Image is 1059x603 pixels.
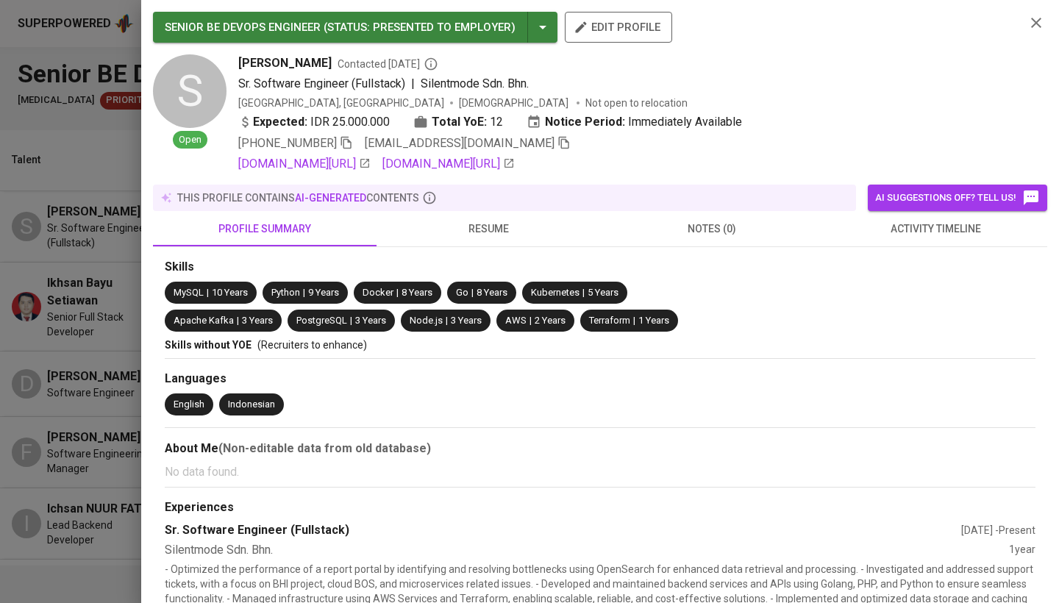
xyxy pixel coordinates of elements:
[173,133,207,147] span: Open
[174,398,204,412] div: English
[832,220,1038,238] span: activity timeline
[410,315,443,326] span: Node.js
[451,315,482,326] span: 3 Years
[177,190,419,205] p: this profile contains contents
[165,463,1035,481] p: No data found.
[585,96,688,110] p: Not open to relocation
[165,21,321,34] span: SENIOR BE DEVOPS ENGINEER
[446,314,448,328] span: |
[212,287,248,298] span: 10 Years
[385,220,591,238] span: resume
[355,315,386,326] span: 3 Years
[545,113,625,131] b: Notice Period:
[238,96,444,110] div: [GEOGRAPHIC_DATA], [GEOGRAPHIC_DATA]
[218,441,431,455] b: (Non-editable data from old database)
[527,113,742,131] div: Immediately Available
[271,287,300,298] span: Python
[471,286,474,300] span: |
[207,286,209,300] span: |
[582,286,585,300] span: |
[238,136,337,150] span: [PHONE_NUMBER]
[432,113,487,131] b: Total YoE:
[162,220,368,238] span: profile summary
[421,76,529,90] span: Silentmode Sdn. Bhn.
[411,75,415,93] span: |
[490,113,503,131] span: 12
[238,113,390,131] div: IDR 25.000.000
[165,440,1035,457] div: About Me
[253,113,307,131] b: Expected:
[868,185,1047,211] button: AI suggestions off? Tell us!
[424,57,438,71] svg: By Batam recruiter
[238,54,332,72] span: [PERSON_NAME]
[228,398,275,412] div: Indonesian
[153,12,557,43] button: SENIOR BE DEVOPS ENGINEER (STATUS: Presented to Employer)
[165,371,1035,388] div: Languages
[165,259,1035,276] div: Skills
[338,57,438,71] span: Contacted [DATE]
[165,499,1035,516] div: Experiences
[459,96,571,110] span: [DEMOGRAPHIC_DATA]
[477,287,507,298] span: 8 Years
[237,314,239,328] span: |
[153,54,227,128] div: S
[577,18,660,37] span: edit profile
[1009,542,1035,559] div: 1 year
[402,287,432,298] span: 8 Years
[165,542,1009,559] div: Silentmode Sdn. Bhn.
[589,315,630,326] span: Terraform
[588,287,618,298] span: 5 Years
[165,522,961,539] div: Sr. Software Engineer (Fullstack)
[529,314,532,328] span: |
[535,315,566,326] span: 2 Years
[303,286,305,300] span: |
[961,523,1035,538] div: [DATE] - Present
[296,315,347,326] span: PostgreSQL
[308,287,339,298] span: 9 Years
[174,287,204,298] span: MySQL
[257,339,367,351] span: (Recruiters to enhance)
[875,189,1040,207] span: AI suggestions off? Tell us!
[238,76,405,90] span: Sr. Software Engineer (Fullstack)
[638,315,669,326] span: 1 Years
[165,339,252,351] span: Skills without YOE
[365,136,555,150] span: [EMAIL_ADDRESS][DOMAIN_NAME]
[565,12,672,43] button: edit profile
[396,286,399,300] span: |
[295,192,366,204] span: AI-generated
[382,155,515,173] a: [DOMAIN_NAME][URL]
[565,21,672,32] a: edit profile
[238,155,371,173] a: [DOMAIN_NAME][URL]
[531,287,580,298] span: Kubernetes
[609,220,815,238] span: notes (0)
[363,287,393,298] span: Docker
[456,287,468,298] span: Go
[174,315,234,326] span: Apache Kafka
[324,21,516,34] span: ( STATUS : Presented to Employer )
[350,314,352,328] span: |
[633,314,635,328] span: |
[505,315,527,326] span: AWS
[242,315,273,326] span: 3 Years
